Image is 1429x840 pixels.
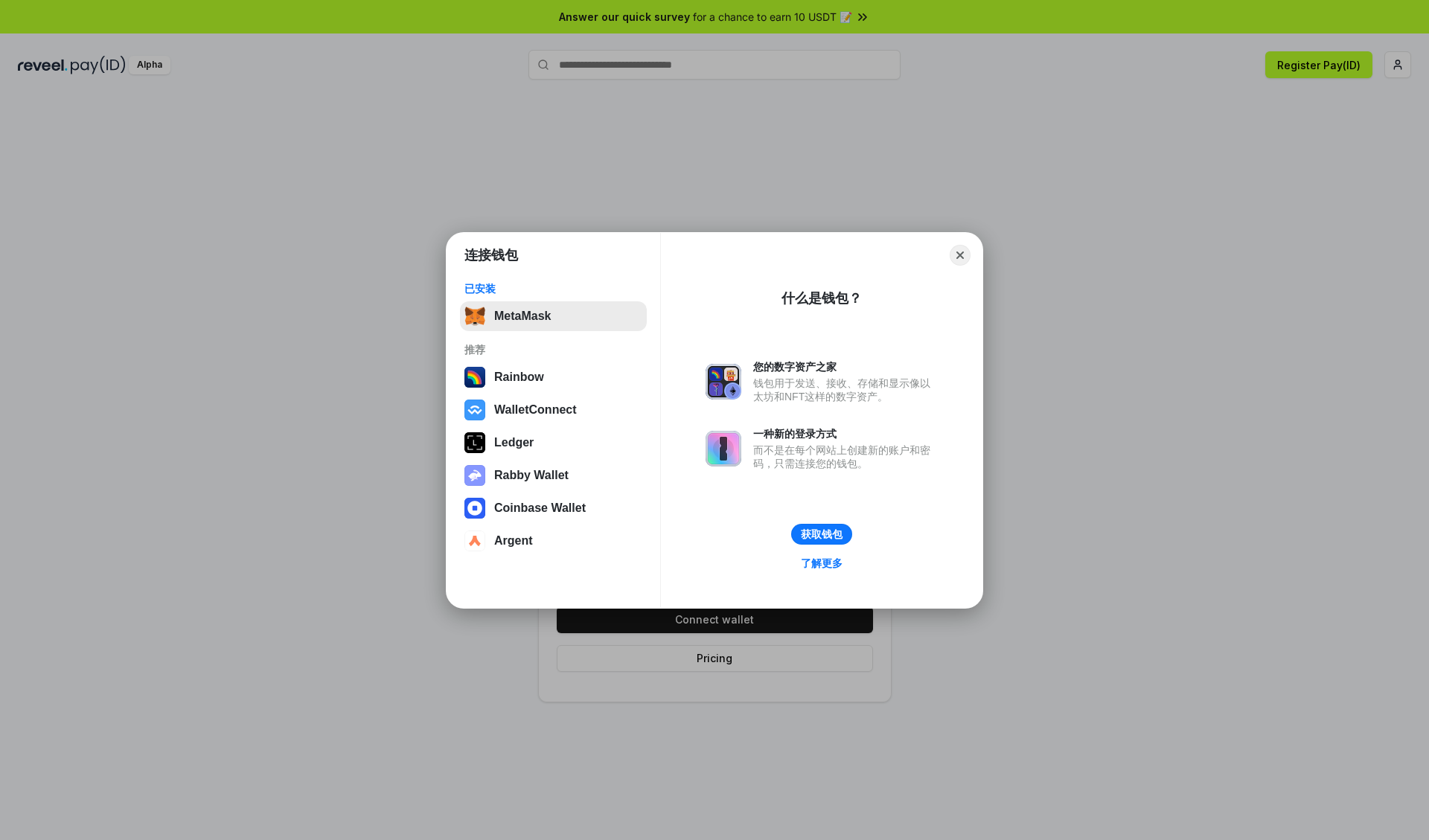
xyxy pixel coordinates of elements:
[753,360,938,373] div: 您的数字资产之家
[460,301,647,331] button: MetaMask
[464,282,642,295] div: 已安装
[460,395,647,425] button: WalletConnect
[494,469,569,482] div: Rabby Wallet
[791,524,852,545] button: 获取钱包
[753,443,938,470] div: 而不是在每个网站上创建新的账户和密码，只需连接您的钱包。
[464,306,485,327] img: svg+xml,%3Csvg%20fill%3D%22none%22%20height%3D%2233%22%20viewBox%3D%220%200%2035%2033%22%20width%...
[460,428,647,458] button: Ledger
[464,498,485,519] img: svg+xml,%3Csvg%20width%3D%2228%22%20height%3D%2228%22%20viewBox%3D%220%200%2028%2028%22%20fill%3D...
[464,400,485,420] img: svg+xml,%3Csvg%20width%3D%2228%22%20height%3D%2228%22%20viewBox%3D%220%200%2028%2028%22%20fill%3D...
[460,493,647,523] button: Coinbase Wallet
[460,461,647,490] button: Rabby Wallet
[460,526,647,556] button: Argent
[950,245,971,266] button: Close
[753,376,938,403] div: 钱包用于发送、接收、存储和显示像以太坊和NFT这样的数字资产。
[706,364,741,400] img: svg+xml,%3Csvg%20xmlns%3D%22http%3A%2F%2Fwww.w3.org%2F2000%2Fsvg%22%20fill%3D%22none%22%20viewBox...
[460,362,647,392] button: Rainbow
[464,530,485,551] img: svg+xml,%3Csvg%20width%3D%2228%22%20height%3D%2228%22%20viewBox%3D%220%200%2028%2028%22%20fill%3D...
[494,371,544,384] div: Rainbow
[792,554,851,573] a: 了解更多
[464,432,485,453] img: svg+xml,%3Csvg%20xmlns%3D%22http%3A%2F%2Fwww.w3.org%2F2000%2Fsvg%22%20width%3D%2228%22%20height%3...
[801,528,843,541] div: 获取钱包
[464,246,518,264] h1: 连接钱包
[494,534,533,548] div: Argent
[464,367,485,388] img: svg+xml,%3Csvg%20width%3D%22120%22%20height%3D%22120%22%20viewBox%3D%220%200%20120%20120%22%20fil...
[494,403,577,417] div: WalletConnect
[494,310,551,323] div: MetaMask
[464,465,485,486] img: svg+xml,%3Csvg%20xmlns%3D%22http%3A%2F%2Fwww.w3.org%2F2000%2Fsvg%22%20fill%3D%22none%22%20viewBox...
[494,436,534,449] div: Ledger
[706,431,741,467] img: svg+xml,%3Csvg%20xmlns%3D%22http%3A%2F%2Fwww.w3.org%2F2000%2Fsvg%22%20fill%3D%22none%22%20viewBox...
[464,343,642,356] div: 推荐
[494,501,586,515] div: Coinbase Wallet
[781,289,862,307] div: 什么是钱包？
[801,557,843,570] div: 了解更多
[753,427,938,440] div: 一种新的登录方式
